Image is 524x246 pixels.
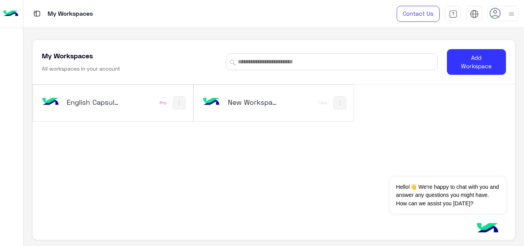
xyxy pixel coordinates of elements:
[42,65,120,73] h6: All workspaces in your account
[3,6,18,22] img: Logo
[67,97,119,107] h5: English Capsules
[447,49,506,75] button: Add Workspace
[201,92,222,112] img: bot image
[474,215,501,242] img: hulul-logo.png
[470,10,479,18] img: tab
[449,10,458,18] img: tab
[48,9,93,19] p: My Workspaces
[390,177,506,213] span: Hello!👋 We're happy to chat with you and answer any questions you might have. How can we assist y...
[397,6,440,22] a: Contact Us
[318,100,327,106] div: Free
[32,9,42,18] img: tab
[445,6,461,22] a: tab
[160,100,166,106] div: Pro
[507,9,516,19] img: profile
[40,92,61,112] img: bot image
[228,97,280,107] h5: New Workspace 1
[42,51,93,60] h5: My Workspaces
